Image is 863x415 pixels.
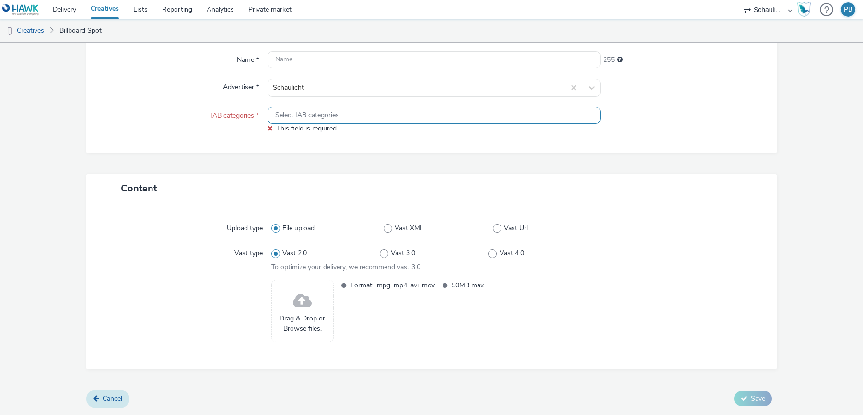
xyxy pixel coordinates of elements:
a: Cancel [86,390,129,408]
span: Vast 3.0 [391,249,415,258]
div: Maximum 255 characters [617,55,623,65]
input: Name [268,51,601,68]
span: Drag & Drop or Browse files. [277,314,328,333]
span: Vast Url [504,224,528,233]
span: Content [121,182,157,195]
span: Select IAB categories... [275,111,343,119]
img: Hawk Academy [797,2,811,17]
span: Save [751,394,765,403]
span: This field is required [277,124,337,133]
label: IAB categories * [207,107,263,120]
img: undefined Logo [2,4,39,16]
label: Upload type [223,220,267,233]
span: File upload [282,224,315,233]
a: Billboard Spot [55,19,106,42]
span: Cancel [103,394,122,403]
div: PB [844,2,852,17]
button: Save [734,391,772,406]
label: Advertiser * [219,79,263,92]
span: 255 [603,55,615,65]
span: Vast XML [395,224,424,233]
label: Name * [233,51,263,65]
img: dooh [5,26,14,36]
span: Format: .mpg .mp4 .avi .mov [350,280,435,291]
span: 50MB max [452,280,536,291]
span: Vast 2.0 [282,249,307,258]
a: Hawk Academy [797,2,815,17]
span: To optimize your delivery, we recommend vast 3.0 [271,262,420,272]
label: Vast type [231,245,267,258]
span: Vast 4.0 [500,249,524,258]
